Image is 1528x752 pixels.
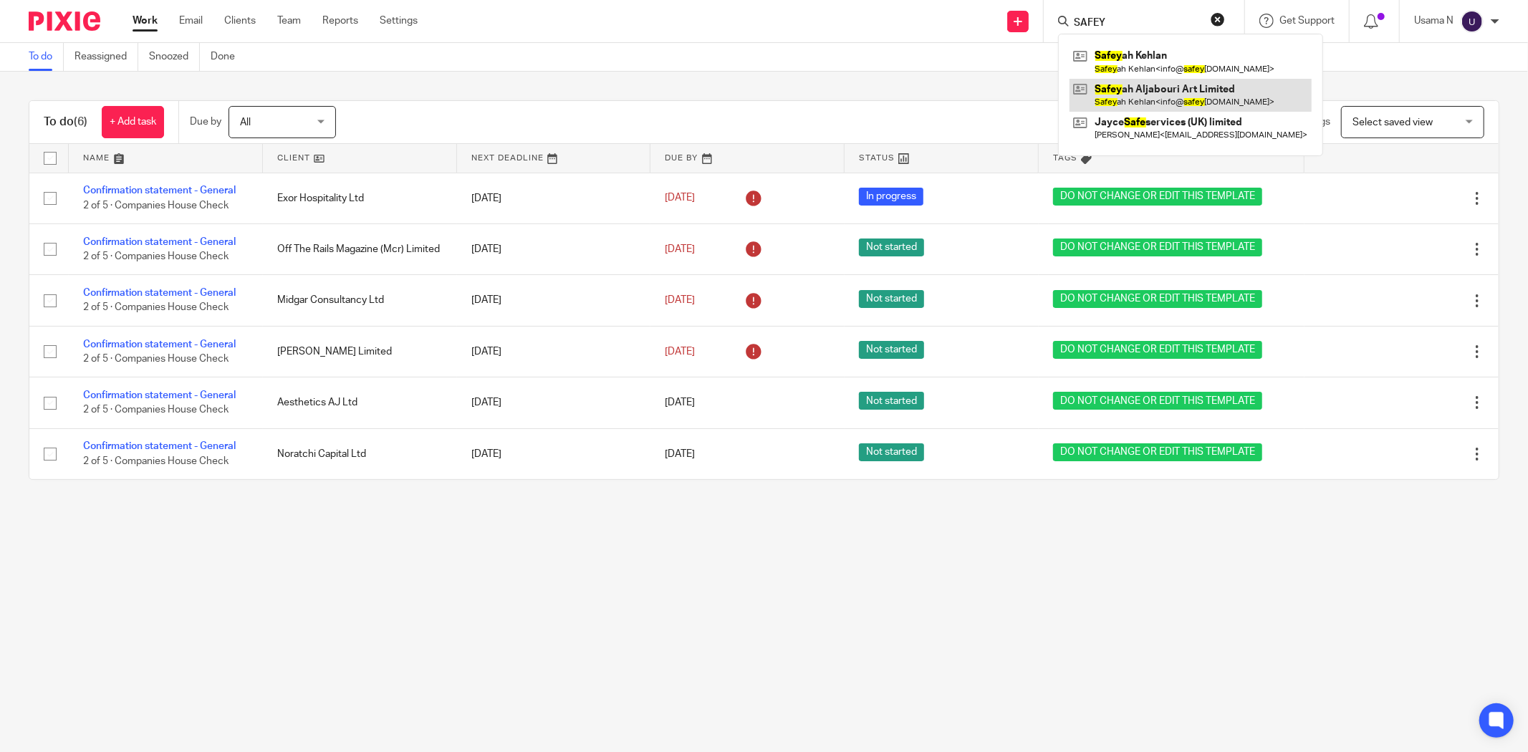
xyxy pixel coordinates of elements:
span: [DATE] [665,244,695,254]
span: [DATE] [665,397,695,408]
img: svg%3E [1461,10,1484,33]
span: 2 of 5 · Companies House Check [83,354,229,364]
span: [DATE] [665,295,695,305]
span: DO NOT CHANGE OR EDIT THIS TEMPLATE [1053,341,1262,359]
span: 2 of 5 · Companies House Check [83,251,229,261]
input: Search [1072,17,1201,30]
a: Clients [224,14,256,28]
a: Team [277,14,301,28]
td: Noratchi Capital Ltd [263,428,457,479]
span: Not started [859,290,924,308]
span: All [240,117,251,127]
span: DO NOT CHANGE OR EDIT THIS TEMPLATE [1053,238,1262,256]
a: To do [29,43,64,71]
span: Not started [859,341,924,359]
td: Exor Hospitality Ltd [263,173,457,223]
span: Select saved view [1352,117,1433,127]
a: Snoozed [149,43,200,71]
a: Confirmation statement - General [83,185,236,196]
td: [DATE] [457,223,651,274]
span: Not started [859,392,924,410]
td: Aesthetics AJ Ltd [263,377,457,428]
a: Reassigned [75,43,138,71]
td: [DATE] [457,377,651,428]
a: Reports [322,14,358,28]
button: Clear [1211,12,1225,26]
span: 2 of 5 · Companies House Check [83,456,229,466]
span: DO NOT CHANGE OR EDIT THIS TEMPLATE [1053,290,1262,308]
a: Confirmation statement - General [83,339,236,350]
span: 2 of 5 · Companies House Check [83,303,229,313]
a: Work [133,14,158,28]
span: In progress [859,188,923,206]
span: Get Support [1279,16,1335,26]
span: (6) [74,116,87,127]
span: 2 of 5 · Companies House Check [83,201,229,211]
td: [PERSON_NAME] Limited [263,326,457,377]
a: Confirmation statement - General [83,441,236,451]
p: Usama N [1414,14,1453,28]
a: Settings [380,14,418,28]
td: [DATE] [457,275,651,326]
span: DO NOT CHANGE OR EDIT THIS TEMPLATE [1053,443,1262,461]
span: [DATE] [665,347,695,357]
span: [DATE] [665,193,695,203]
a: Confirmation statement - General [83,237,236,247]
span: Tags [1053,154,1077,162]
a: Email [179,14,203,28]
a: Done [211,43,246,71]
img: Pixie [29,11,100,31]
span: Not started [859,238,924,256]
td: [DATE] [457,428,651,479]
p: Due by [190,115,221,129]
td: [DATE] [457,173,651,223]
span: DO NOT CHANGE OR EDIT THIS TEMPLATE [1053,188,1262,206]
a: + Add task [102,106,164,138]
td: [DATE] [457,326,651,377]
span: [DATE] [665,449,695,459]
a: Confirmation statement - General [83,390,236,400]
h1: To do [44,115,87,130]
span: Not started [859,443,924,461]
td: Off The Rails Magazine (Mcr) Limited [263,223,457,274]
td: Midgar Consultancy Ltd [263,275,457,326]
a: Confirmation statement - General [83,288,236,298]
span: 2 of 5 · Companies House Check [83,405,229,415]
span: DO NOT CHANGE OR EDIT THIS TEMPLATE [1053,392,1262,410]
